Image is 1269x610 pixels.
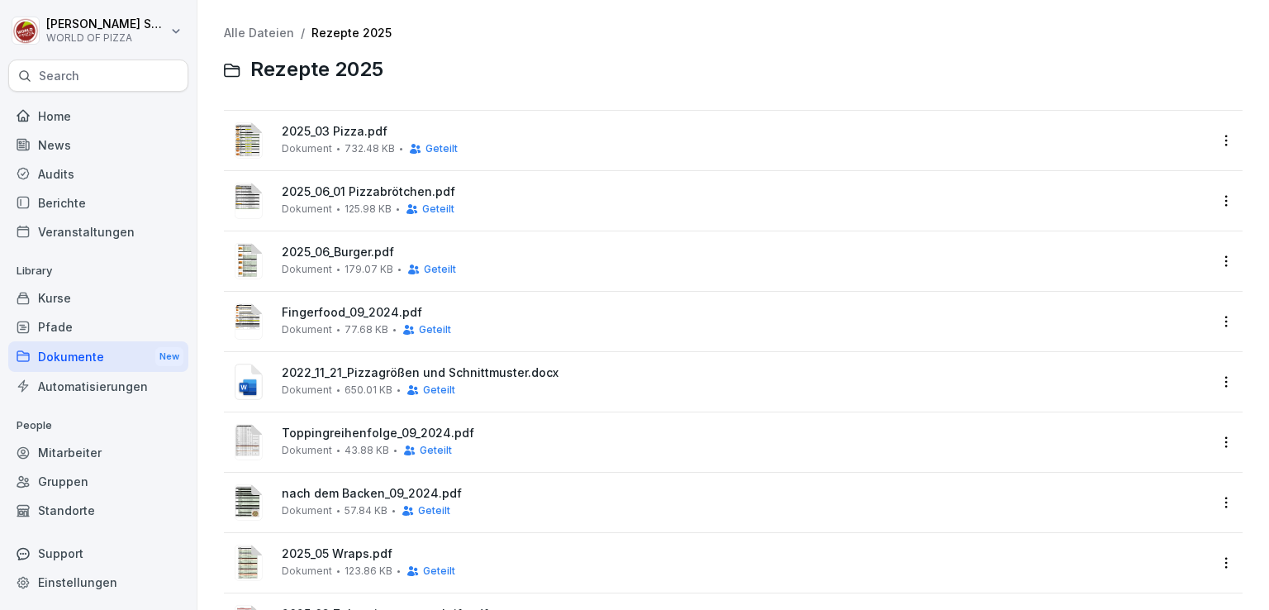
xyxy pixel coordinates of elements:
span: 77.68 KB [345,324,388,336]
a: DokumenteNew [8,341,188,372]
span: 2025_03 Pizza.pdf [282,125,1208,139]
span: Fingerfood_09_2024.pdf [282,306,1208,320]
p: WORLD OF PIZZA [46,32,167,44]
a: Veranstaltungen [8,217,188,246]
span: 2025_06_Burger.pdf [282,245,1208,260]
span: Dokument [282,505,332,517]
span: 123.86 KB [345,565,392,577]
div: Dokumente [8,341,188,372]
span: Geteilt [418,505,450,517]
span: Toppingreihenfolge_09_2024.pdf [282,427,1208,441]
span: Geteilt [422,203,454,215]
a: Alle Dateien [224,26,294,40]
span: 57.84 KB [345,505,387,517]
a: Gruppen [8,467,188,496]
span: Geteilt [423,384,455,396]
a: Berichte [8,188,188,217]
a: Standorte [8,496,188,525]
span: / [301,26,305,41]
div: Support [8,539,188,568]
span: Dokument [282,203,332,215]
span: Geteilt [419,324,451,336]
span: nach dem Backen_09_2024.pdf [282,487,1208,501]
p: Library [8,258,188,284]
a: Audits [8,160,188,188]
p: [PERSON_NAME] Seraphim [46,17,167,31]
span: Dokument [282,445,332,456]
p: Search [39,68,79,84]
a: Kurse [8,284,188,312]
span: 2025_05 Wraps.pdf [282,547,1208,561]
span: 732.48 KB [345,143,395,155]
a: News [8,131,188,160]
span: Geteilt [420,445,452,456]
span: 650.01 KB [345,384,392,396]
span: Dokument [282,324,332,336]
span: 43.88 KB [345,445,389,456]
p: People [8,412,188,439]
span: Rezepte 2025 [250,58,383,82]
span: 125.98 KB [345,203,392,215]
span: Dokument [282,565,332,577]
span: Dokument [282,264,332,275]
a: Pfade [8,312,188,341]
div: New [155,347,183,366]
span: 179.07 KB [345,264,393,275]
span: 2025_06_01 Pizzabrötchen.pdf [282,185,1208,199]
span: Geteilt [425,143,458,155]
span: 2022_11_21_Pizzagrößen und Schnittmuster.docx [282,366,1208,380]
a: Automatisierungen [8,372,188,401]
span: Geteilt [424,264,456,275]
span: Dokument [282,384,332,396]
a: Rezepte 2025 [311,26,392,40]
a: Mitarbeiter [8,438,188,467]
span: Dokument [282,143,332,155]
span: Geteilt [423,565,455,577]
a: Einstellungen [8,568,188,597]
a: Home [8,102,188,131]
